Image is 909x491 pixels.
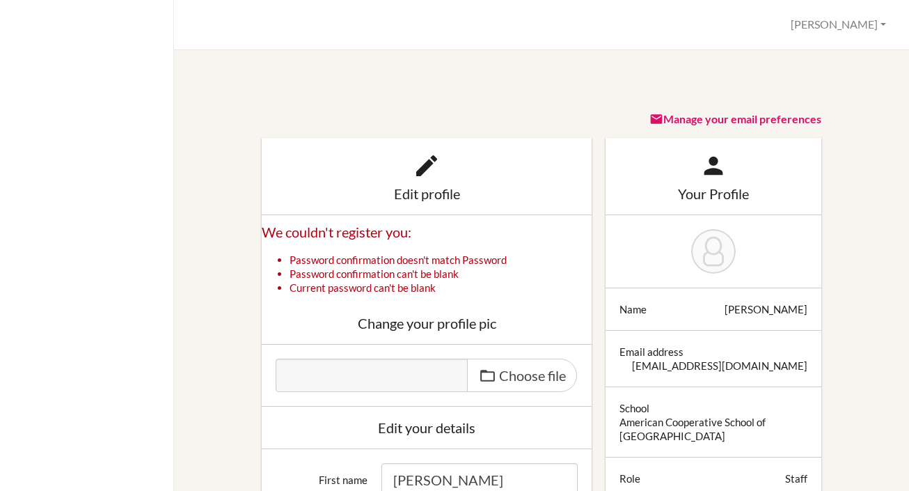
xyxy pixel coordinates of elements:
div: Change your profile pic [276,316,578,330]
li: Password confirmation can't be blank [290,267,592,281]
img: Bridget Coughlin [691,229,736,274]
div: Email address [619,345,683,359]
h2: We couldn't register you: [262,223,592,242]
div: American Cooperative School of [GEOGRAPHIC_DATA] [619,415,807,443]
button: [PERSON_NAME] [784,12,892,38]
li: Current password can't be blank [290,281,592,295]
div: Edit profile [276,187,578,201]
div: School [619,401,649,415]
div: Edit your details [276,421,578,435]
div: Staff [785,471,807,485]
li: Password confirmation doesn't match Password [290,253,592,267]
span: Choose file [499,367,566,384]
div: [PERSON_NAME] [725,302,807,316]
label: First name [269,463,374,487]
div: Role [619,471,640,485]
div: [EMAIL_ADDRESS][DOMAIN_NAME] [632,359,807,373]
div: Your Profile [619,187,807,201]
div: Name [619,302,647,316]
a: Manage your email preferences [649,112,821,125]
